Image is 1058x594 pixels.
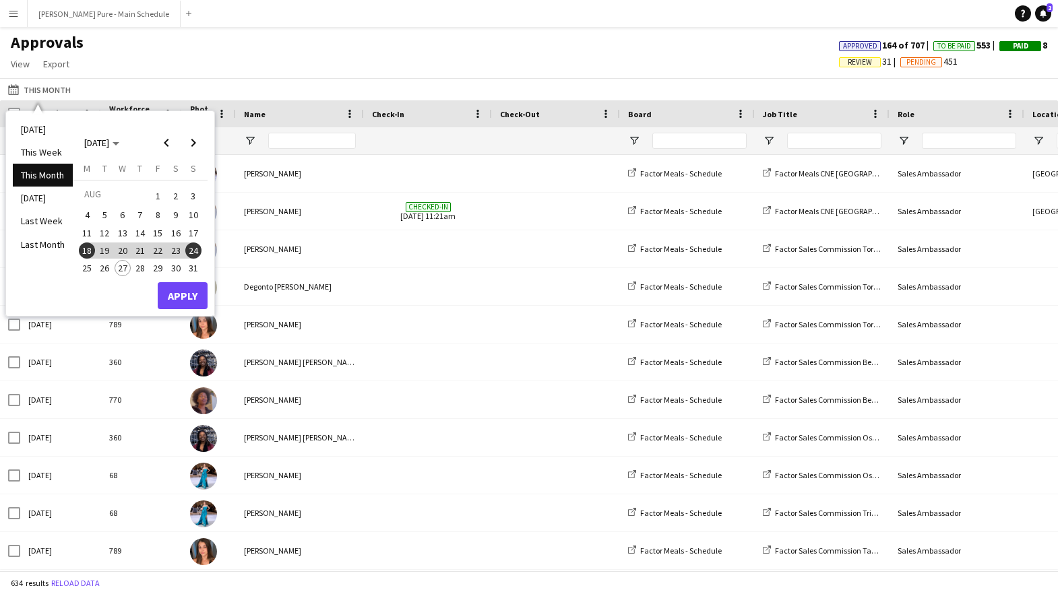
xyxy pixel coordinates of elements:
span: S [191,162,196,174]
button: Open Filter Menu [628,135,640,147]
img: Destiny Kondell [190,387,217,414]
span: F [156,162,160,174]
span: Factor Meals - Schedule [640,282,722,292]
td: AUG [78,185,149,206]
div: [PERSON_NAME] [PERSON_NAME] [236,419,364,456]
span: Factor Sales Commission Oss fest [775,432,889,442]
span: View [11,58,30,70]
button: Previous month [153,129,180,156]
a: Factor Meals - Schedule [628,206,722,216]
button: 02-08-2025 [166,185,184,206]
span: Factor Sales Commission Beaches Jazz Fest [775,395,926,405]
button: 06-08-2025 [114,206,131,224]
button: 04-08-2025 [78,206,96,224]
span: 17 [185,225,201,241]
li: This Week [13,141,73,164]
span: 3 [185,187,201,205]
button: 30-08-2025 [166,259,184,277]
span: 25 [79,260,95,276]
a: Export [38,55,75,73]
a: Factor Sales Commission Beaches Jazz Fest [763,357,926,367]
span: 30 [168,260,184,276]
div: Sales Ambassador [890,419,1024,456]
span: 2 [168,187,184,205]
span: Factor Sales Commission Beaches Jazz Fest [775,357,926,367]
span: 24 [185,242,201,259]
button: 20-08-2025 [114,242,131,259]
div: [DATE] [20,343,101,381]
button: 12-08-2025 [96,224,113,242]
div: Sales Ambassador [890,532,1024,569]
div: 68 [101,494,182,531]
div: Sales Ambassador [890,381,1024,418]
span: Factor Sales Commission Toronto Outdoor Art Fair [775,282,945,292]
span: Factor Sales Commission Tricon Residences [775,508,924,518]
span: Review [848,58,872,67]
span: Factor Sales Commission Toronto Outdoor Art Fair [775,244,945,254]
a: Factor Sales Commission Tricon Residences [763,508,924,518]
span: W [119,162,126,174]
span: Job Title [763,109,797,119]
span: 18 [79,242,95,259]
span: Factor Meals - Schedule [640,470,722,480]
img: Joyce Silva Desmond [190,350,217,376]
span: Factor Meals - Schedule [640,395,722,405]
span: 7 [132,207,148,224]
button: 15-08-2025 [149,224,166,242]
div: 770 [101,381,182,418]
span: To Be Paid [937,42,971,51]
span: Photo [190,104,212,124]
div: [PERSON_NAME] [236,155,364,192]
span: 22 [150,242,166,259]
span: Pending [906,58,936,67]
span: 16 [168,225,184,241]
button: Next month [180,129,207,156]
a: Factor Meals - Schedule [628,168,722,178]
button: 01-08-2025 [149,185,166,206]
span: Date [28,109,47,119]
span: Factor Meals - Schedule [640,357,722,367]
button: 11-08-2025 [78,224,96,242]
div: 360 [101,419,182,456]
input: Job Title Filter Input [787,133,881,149]
span: 8 [150,207,166,224]
div: [PERSON_NAME] [236,457,364,494]
span: Paid [1013,42,1028,51]
span: Factor Sales Commission Toronto Outdoor Art Fair [775,319,945,329]
button: 08-08-2025 [149,206,166,224]
img: Tania Sharma [190,500,217,527]
a: Factor Sales Commission Toronto Outdoor Art Fair [763,244,945,254]
a: Factor Meals - Schedule [628,432,722,442]
span: 31 [839,55,900,67]
input: Board Filter Input [652,133,747,149]
div: [PERSON_NAME] [236,193,364,230]
div: Degonto [PERSON_NAME] [236,268,364,305]
span: Factor Meals - Schedule [640,206,722,216]
button: 24-08-2025 [185,242,202,259]
li: Last Week [13,209,73,232]
span: T [137,162,142,174]
a: View [5,55,35,73]
span: 2 [1047,3,1053,12]
span: Factor Meals - Schedule [640,508,722,518]
span: 14 [132,225,148,241]
a: Factor Sales Commission Taste Of [PERSON_NAME] [763,546,950,556]
span: 27 [115,260,131,276]
a: Factor Sales Commission Beaches Jazz Fest [763,395,926,405]
span: 5 [97,207,113,224]
a: Factor Sales Commission Oss fest [763,432,889,442]
button: Choose month and year [79,131,125,155]
div: Sales Ambassador [890,457,1024,494]
span: 12 [97,225,113,241]
li: This Month [13,164,73,187]
div: 68 [101,457,182,494]
button: 25-08-2025 [78,259,96,277]
span: 1 [150,187,166,205]
button: 17-08-2025 [185,224,202,242]
div: [DATE] [20,457,101,494]
button: 27-08-2025 [114,259,131,277]
span: 164 of 707 [839,39,933,51]
button: Reload data [49,576,102,591]
li: Last Month [13,233,73,256]
button: This Month [5,81,73,98]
